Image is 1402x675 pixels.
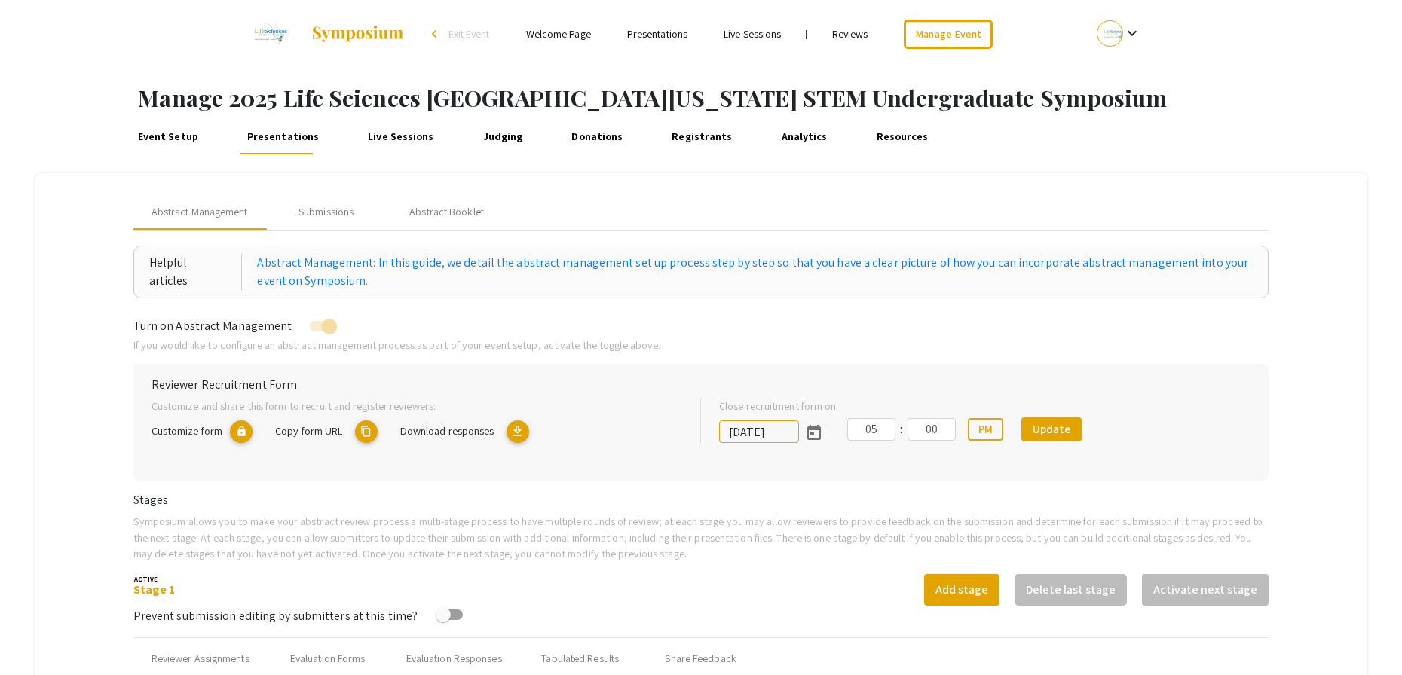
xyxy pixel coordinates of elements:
[149,254,243,290] div: Helpful articles
[904,20,993,49] a: Manage Event
[669,118,736,154] a: Registrants
[627,27,687,41] a: Presentations
[245,15,405,53] a: 2025 Life Sciences South Florida STEM Undergraduate Symposium
[406,651,502,667] div: Evaluation Responses
[1021,417,1082,441] button: Update
[245,15,295,53] img: 2025 Life Sciences South Florida STEM Undergraduate Symposium
[432,29,441,38] div: arrow_back_ios
[230,420,253,443] mat-icon: lock
[133,582,176,597] a: Stage 1
[152,204,248,220] span: Abstract Management
[895,420,908,438] div: :
[409,204,484,220] div: Abstract Booklet
[133,513,1269,562] p: Symposium allows you to make your abstract review process a multi-stage process to have multiple ...
[568,118,626,154] a: Donations
[152,423,222,438] span: Customize form
[133,493,1269,507] h6: Stages
[719,398,839,414] label: Close recruitment form on:
[526,27,591,41] a: Welcome Page
[968,418,1003,441] button: PM
[355,420,378,443] mat-icon: copy URL
[133,318,292,334] span: Turn on Abstract Management
[152,651,249,667] div: Reviewer Assignments
[365,118,438,154] a: Live Sessions
[832,27,868,41] a: Reviews
[665,651,736,667] div: Share Feedback
[507,420,529,443] mat-icon: Export responses
[724,27,781,41] a: Live Sessions
[1142,574,1269,606] button: Activate next stage
[1081,17,1157,50] button: Expand account dropdown
[133,608,418,624] span: Prevent submission editing by submitters at this time?
[799,417,829,447] button: Open calendar
[133,337,1269,353] p: If you would like to configure an abstract management process as part of your event setup, activa...
[1015,574,1127,606] button: Delete last stage
[152,398,676,414] p: Customize and share this form to recruit and register reviewers:
[924,574,999,606] button: Add stage
[257,254,1253,290] a: Abstract Management: In this guide, we detail the abstract management set up process step by step...
[290,651,366,667] div: Evaluation Forms
[778,118,831,154] a: Analytics
[847,418,895,441] input: Hours
[1123,24,1141,42] mat-icon: Expand account dropdown
[298,204,354,220] div: Submissions
[152,377,1251,392] h6: Reviewer Recruitment Form
[908,418,956,441] input: Minutes
[134,118,201,154] a: Event Setup
[799,27,813,41] li: |
[400,423,494,438] span: Download responses
[873,118,932,154] a: Resources
[311,25,405,43] img: Symposium by ForagerOne
[448,27,490,41] span: Exit Event
[541,651,619,667] div: Tabulated Results
[11,607,64,664] iframe: Chat
[243,118,323,154] a: Presentations
[479,118,526,154] a: Judging
[138,84,1402,111] h1: Manage 2025 Life Sciences [GEOGRAPHIC_DATA][US_STATE] STEM Undergraduate Symposium
[275,423,342,438] span: Copy form URL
